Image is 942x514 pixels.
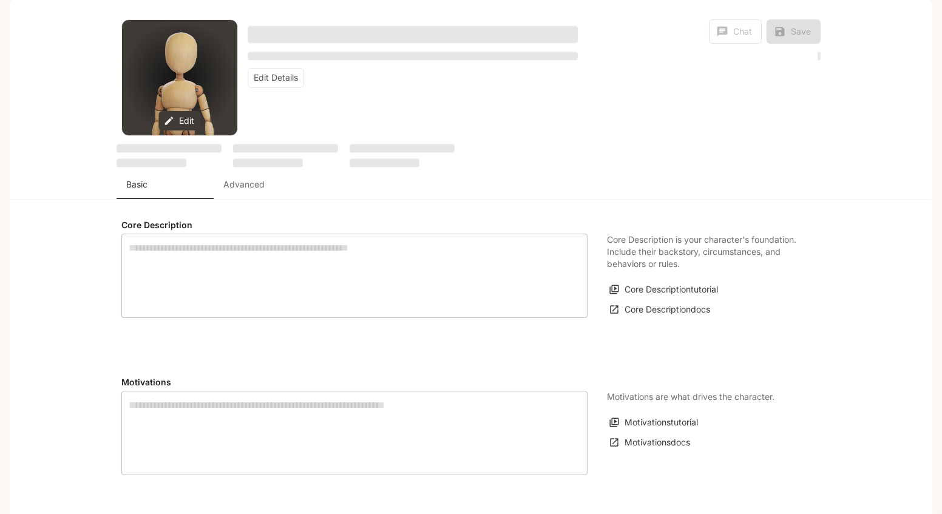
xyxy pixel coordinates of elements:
[121,376,588,388] h4: Motivations
[248,49,578,63] button: Open character details dialog
[248,19,578,49] button: Open character details dialog
[607,433,693,453] a: Motivationsdocs
[607,413,701,433] button: Motivationstutorial
[122,20,237,135] div: Avatar image
[607,300,713,320] a: Core Descriptiondocs
[607,234,801,270] p: Core Description is your character's foundation. Include their backstory, circumstances, and beha...
[126,178,147,191] p: Basic
[607,391,774,403] p: Motivations are what drives the character.
[607,280,721,300] button: Core Descriptiontutorial
[248,68,304,88] button: Edit Details
[121,219,588,231] h4: Core Description
[9,6,31,28] button: open drawer
[122,20,237,135] button: Open character avatar dialog
[159,111,201,131] button: Edit
[121,234,588,318] div: label
[223,178,265,191] p: Advanced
